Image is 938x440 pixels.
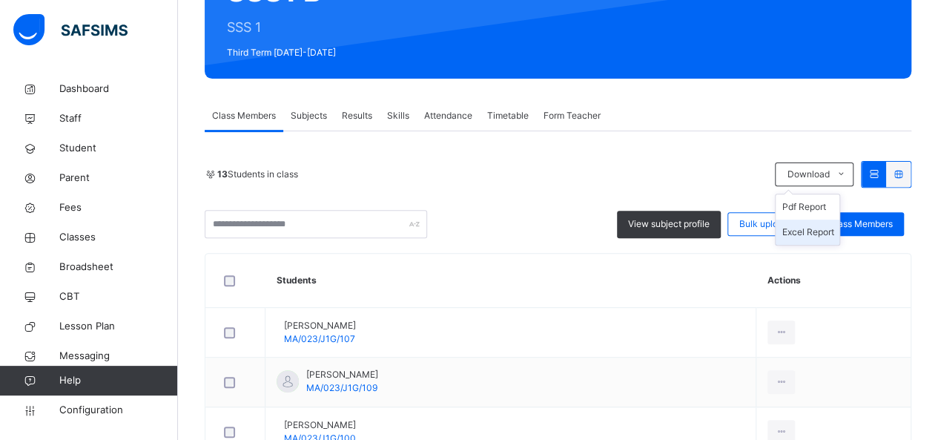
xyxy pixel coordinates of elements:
span: Bulk upload [739,217,788,231]
span: Subjects [291,109,327,122]
span: Messaging [59,349,178,364]
span: Broadsheet [59,260,178,275]
span: Dashboard [59,82,178,96]
th: Actions [756,254,911,308]
span: Configuration [59,403,177,418]
span: [PERSON_NAME] [284,418,356,432]
span: [PERSON_NAME] [284,319,356,332]
span: View subject profile [628,217,710,231]
th: Students [265,254,756,308]
li: dropdown-list-item-null-0 [776,194,839,220]
span: Results [342,109,372,122]
span: Attendance [424,109,472,122]
span: Fees [59,200,178,215]
span: [PERSON_NAME] [306,368,378,381]
span: Help [59,373,177,388]
span: Skills [387,109,409,122]
span: Parent [59,171,178,185]
span: Download [787,168,829,181]
span: Students in class [217,168,298,181]
span: Lesson Plan [59,319,178,334]
span: CBT [59,289,178,304]
span: MA/023/J1G/107 [284,333,355,344]
span: Student [59,141,178,156]
span: Add Class Members [810,217,893,231]
span: Staff [59,111,178,126]
span: Timetable [487,109,529,122]
span: Form Teacher [544,109,601,122]
li: dropdown-list-item-null-1 [776,220,839,245]
span: Class Members [212,109,276,122]
img: safsims [13,14,128,45]
b: 13 [217,168,228,180]
span: Classes [59,230,178,245]
span: MA/023/J1G/109 [306,382,377,393]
